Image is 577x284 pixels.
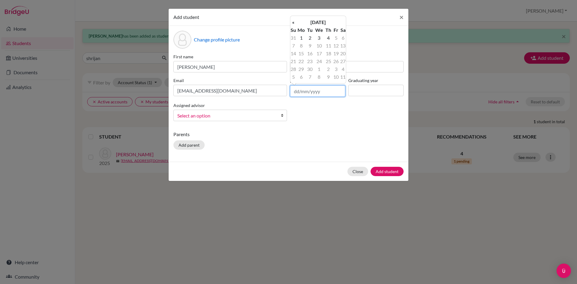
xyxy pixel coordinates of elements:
td: 3 [314,34,324,42]
td: 29 [296,65,306,73]
td: 16 [306,50,314,57]
td: 15 [296,50,306,57]
p: Parents [173,131,404,138]
td: 11 [324,42,332,50]
td: 6 [340,34,346,42]
td: 12 [332,42,340,50]
td: 5 [290,73,296,81]
td: 10 [314,42,324,50]
div: Open Intercom Messenger [557,264,571,278]
button: Add parent [173,140,205,150]
td: 5 [332,34,340,42]
input: dd/mm/yyyy [290,85,345,97]
td: 23 [306,57,314,65]
th: We [314,26,324,34]
th: [DATE] [296,18,340,26]
th: « [290,18,296,26]
td: 22 [296,57,306,65]
td: 9 [306,42,314,50]
th: Mo [296,26,306,34]
td: 28 [290,65,296,73]
button: Close [347,167,368,176]
td: 19 [332,50,340,57]
label: Assigned advisor [173,102,205,108]
td: 13 [340,42,346,50]
td: 3 [332,65,340,73]
td: 6 [296,73,306,81]
th: Su [290,26,296,34]
td: 20 [340,50,346,57]
td: 2 [324,65,332,73]
td: 11 [340,73,346,81]
span: Add student [173,14,199,20]
td: 17 [314,50,324,57]
td: 7 [290,42,296,50]
th: Sa [340,26,346,34]
td: 2 [306,34,314,42]
td: 1 [296,34,306,42]
td: 4 [340,65,346,73]
td: 9 [324,73,332,81]
td: 14 [290,50,296,57]
td: 24 [314,57,324,65]
label: Email [173,77,287,84]
td: 7 [306,73,314,81]
td: 31 [290,34,296,42]
button: Add student [371,167,404,176]
td: 26 [332,57,340,65]
th: Fr [332,26,340,34]
td: 8 [296,42,306,50]
td: 8 [314,73,324,81]
td: 4 [324,34,332,42]
label: First name [173,53,287,60]
td: 18 [324,50,332,57]
td: 25 [324,57,332,65]
td: 10 [332,73,340,81]
td: 27 [340,57,346,65]
th: Tu [306,26,314,34]
td: 30 [306,65,314,73]
label: Surname [290,53,404,60]
span: Select an option [177,112,275,120]
th: Th [324,26,332,34]
td: 21 [290,57,296,65]
span: × [399,13,404,21]
label: Graduating year [348,77,404,84]
button: Close [395,9,408,26]
div: Profile picture [173,31,191,49]
td: 1 [314,65,324,73]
